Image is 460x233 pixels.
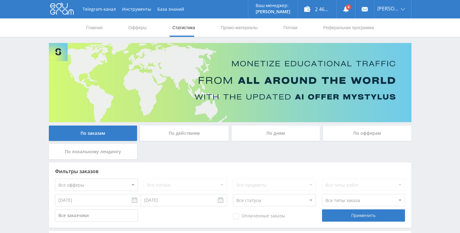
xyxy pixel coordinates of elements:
[86,18,103,37] a: Главная
[377,6,399,11] span: [PERSON_NAME]
[232,126,320,141] div: По дням
[283,18,298,37] a: Потоки
[256,3,290,8] p: Ваш менеджер:
[49,126,137,141] div: По заказам
[49,144,137,159] div: По локальному лендингу
[140,126,229,141] div: По действиям
[172,18,196,37] a: Статистика
[323,18,375,37] a: Реферальная программа
[49,43,411,122] img: Banner
[233,213,285,219] span: Оплаченные заказы
[55,169,405,174] div: Фильтры заказов
[323,126,411,141] div: По офферам
[128,18,147,37] a: Офферы
[256,9,290,14] p: [PERSON_NAME]
[55,209,138,222] input: Все заказчики
[322,209,405,222] div: Применить
[220,18,258,37] a: Промо-материалы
